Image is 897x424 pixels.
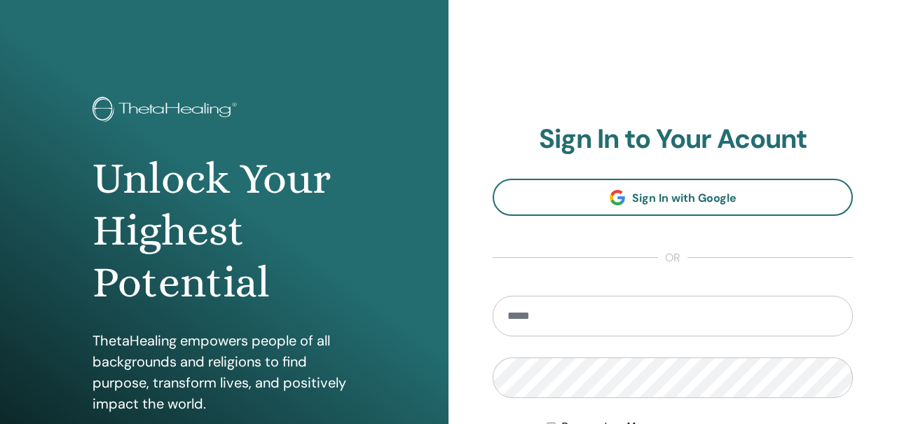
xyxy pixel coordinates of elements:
h2: Sign In to Your Acount [493,123,853,156]
h1: Unlock Your Highest Potential [93,153,357,309]
span: Sign In with Google [632,191,737,205]
p: ThetaHealing empowers people of all backgrounds and religions to find purpose, transform lives, a... [93,330,357,414]
a: Sign In with Google [493,179,853,216]
span: or [658,249,687,266]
